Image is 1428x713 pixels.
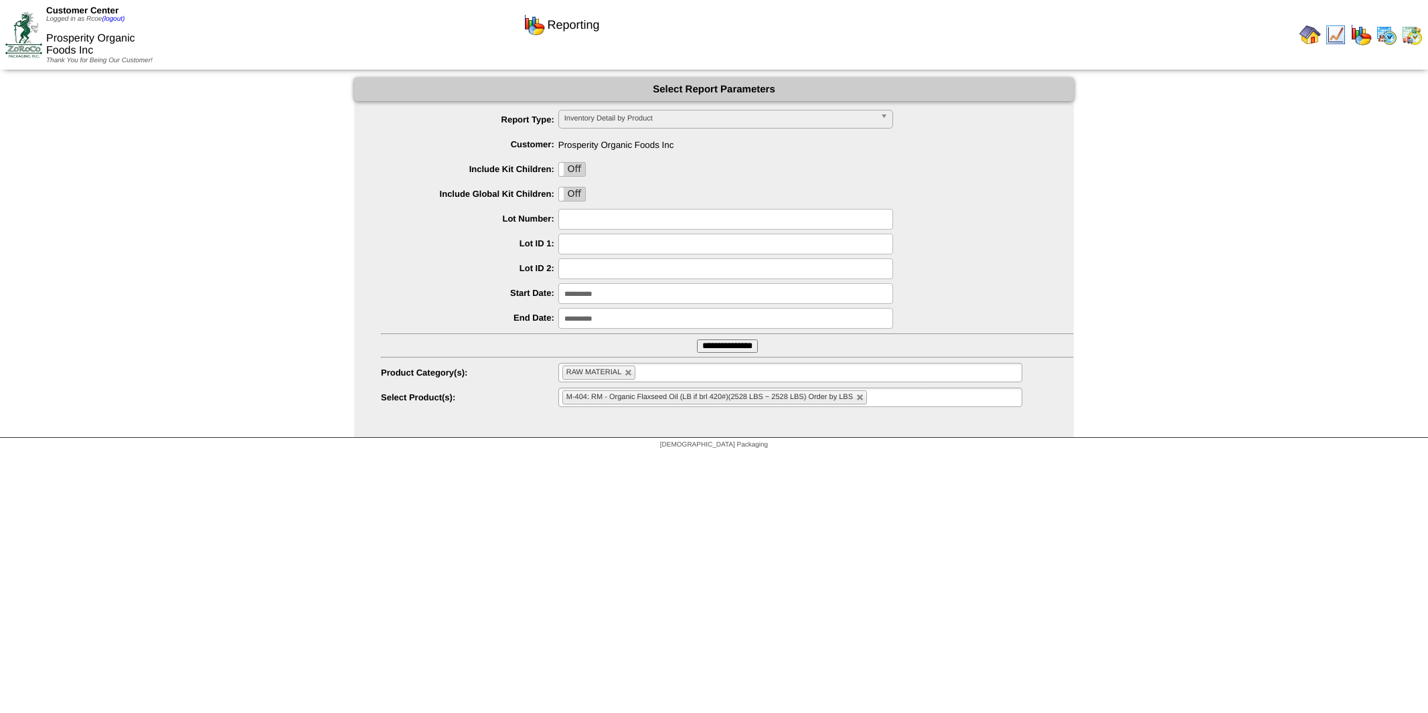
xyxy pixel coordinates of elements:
span: Prosperity Organic Foods Inc [381,135,1074,150]
label: Report Type: [381,114,558,125]
span: Logged in as Rcoe [46,15,125,23]
span: Reporting [547,18,599,32]
label: Customer: [381,139,558,149]
label: Include Global Kit Children: [381,189,558,199]
img: calendarinout.gif [1401,24,1423,46]
img: graph.gif [524,14,545,35]
label: Lot ID 2: [381,263,558,273]
label: End Date: [381,313,558,323]
label: Product Category(s): [381,368,558,378]
span: Inventory Detail by Product [564,110,875,127]
label: Off [559,163,586,176]
span: Prosperity Organic Foods Inc [46,33,135,56]
span: Thank You for Being Our Customer! [46,57,153,64]
label: Include Kit Children: [381,164,558,174]
div: OnOff [558,162,586,177]
span: [DEMOGRAPHIC_DATA] Packaging [660,441,768,449]
img: calendarprod.gif [1376,24,1397,46]
div: Select Report Parameters [354,78,1074,101]
img: line_graph.gif [1325,24,1346,46]
label: Start Date: [381,288,558,298]
div: OnOff [558,187,586,202]
label: Lot ID 1: [381,238,558,248]
a: (logout) [102,15,125,23]
label: Select Product(s): [381,392,558,402]
img: home.gif [1299,24,1321,46]
span: M-404: RM - Organic Flaxseed Oil (LB if brl 420#)(2528 LBS ~ 2528 LBS) Order by LBS [566,393,853,401]
span: RAW MATERIAL [566,368,622,376]
img: ZoRoCo_Logo(Green%26Foil)%20jpg.webp [5,12,42,57]
span: Customer Center [46,5,118,15]
label: Lot Number: [381,214,558,224]
label: Off [559,187,586,201]
img: graph.gif [1350,24,1372,46]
